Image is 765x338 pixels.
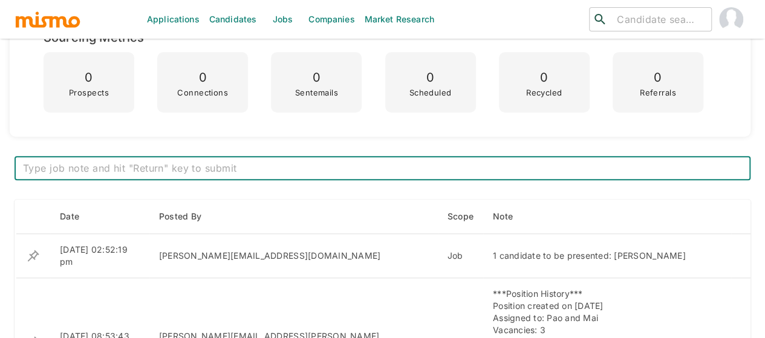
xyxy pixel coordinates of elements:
[149,200,438,234] th: Posted By
[50,200,149,234] th: Date
[295,67,338,88] p: 0
[493,250,721,262] div: 1 candidate to be presented: [PERSON_NAME]
[483,200,731,234] th: Note
[526,67,562,88] p: 0
[69,88,109,97] p: Prospects
[149,234,438,278] td: [PERSON_NAME][EMAIL_ADDRESS][DOMAIN_NAME]
[438,200,483,234] th: Scope
[50,234,149,278] td: [DATE] 02:52:19 pm
[526,88,562,97] p: Recycled
[409,88,452,97] p: Scheduled
[612,11,706,28] input: Candidate search
[640,67,676,88] p: 0
[177,88,228,97] p: Connections
[719,7,743,31] img: Maia Reyes
[177,67,228,88] p: 0
[438,234,483,278] td: Job
[409,67,452,88] p: 0
[640,88,676,97] p: Referrals
[295,88,338,97] p: Sentemails
[69,67,109,88] p: 0
[15,10,81,28] img: logo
